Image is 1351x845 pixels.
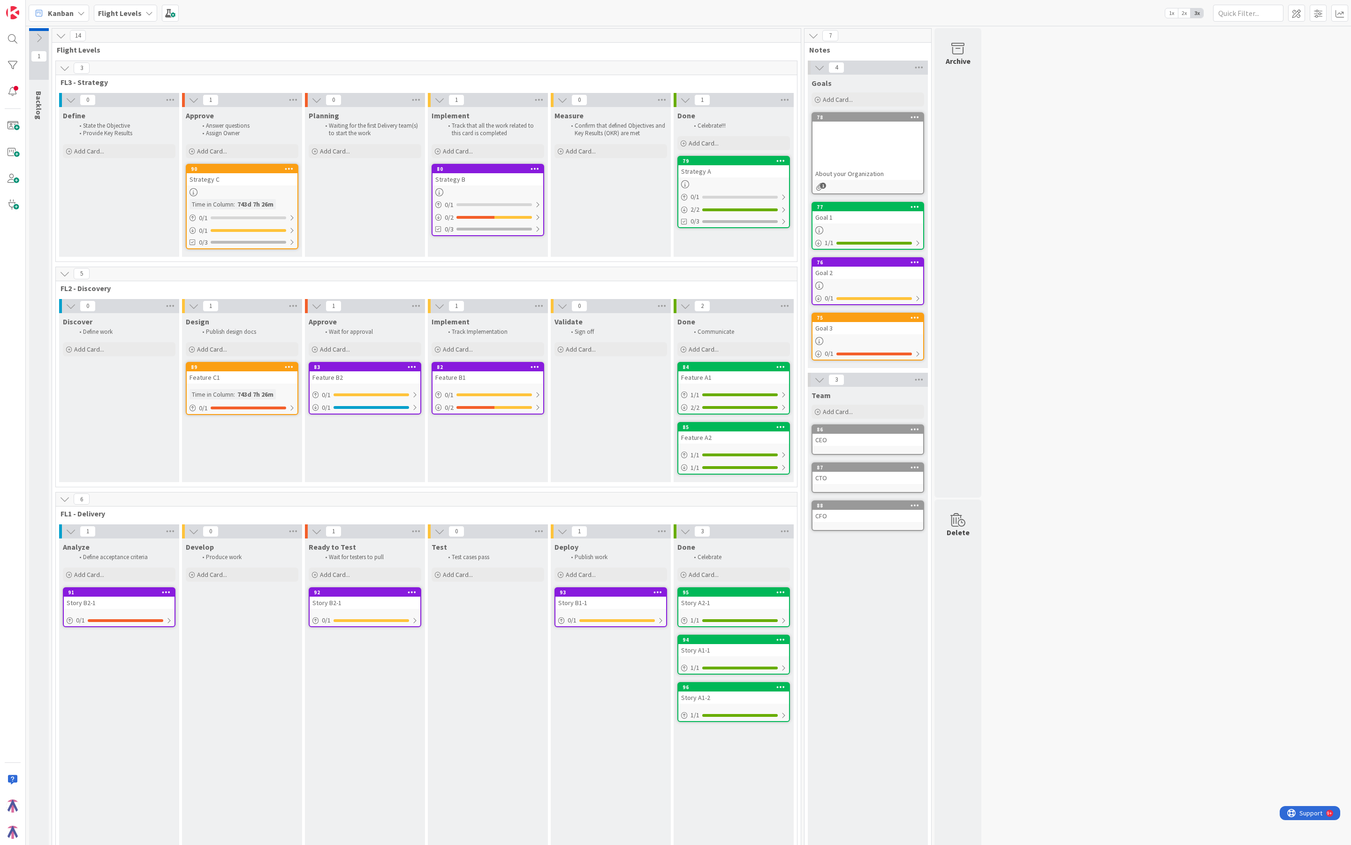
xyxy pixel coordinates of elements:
[31,51,47,62] span: 1
[566,345,596,353] span: Add Card...
[678,449,789,461] div: 1/1
[678,204,789,215] div: 2/2
[823,407,853,416] span: Add Card...
[812,510,923,522] div: CFO
[812,267,923,279] div: Goal 2
[433,371,543,384] div: Feature B1
[74,122,174,130] li: State the Objective
[235,389,276,399] div: 743d 7h 26m
[691,403,699,413] span: 2 / 2
[320,328,420,336] li: Wait for approval
[566,570,596,579] span: Add Card...
[812,237,923,249] div: 1/1
[74,147,104,155] span: Add Card...
[555,615,666,626] div: 0/1
[433,165,543,185] div: 80Strategy B
[566,122,666,138] li: Confirm that defined Objectives and Key Results (OKR) are met
[322,403,331,413] span: 0 / 1
[445,200,454,210] span: 0 / 1
[74,345,104,353] span: Add Card...
[689,570,719,579] span: Add Card...
[187,212,297,224] div: 0/1
[678,431,789,444] div: Feature A2
[310,615,420,626] div: 0/1
[74,130,174,137] li: Provide Key Results
[678,644,789,656] div: Story A1-1
[678,191,789,203] div: 0/1
[812,78,832,88] span: Goals
[678,423,789,431] div: 85
[1213,5,1283,22] input: Quick Filter...
[1178,8,1191,18] span: 2x
[63,111,85,120] span: Define
[825,349,834,359] span: 0 / 1
[683,364,789,370] div: 84
[187,402,297,414] div: 0/1
[64,588,175,597] div: 91
[80,526,96,537] span: 1
[678,588,789,597] div: 95
[828,62,844,73] span: 4
[677,542,695,552] span: Done
[678,597,789,609] div: Story A2-1
[817,114,923,121] div: 78
[812,425,923,434] div: 86
[560,589,666,596] div: 93
[812,314,923,322] div: 75
[432,111,470,120] span: Implement
[6,826,19,839] img: avatar
[433,212,543,223] div: 0/2
[678,683,789,704] div: 96Story A1-2
[186,111,214,120] span: Approve
[691,192,699,202] span: 0 / 1
[678,636,789,644] div: 94
[809,45,919,54] span: Notes
[203,526,219,537] span: 0
[689,553,789,561] li: Celebrate
[433,173,543,185] div: Strategy B
[6,6,19,19] img: Visit kanbanzone.com
[825,293,834,303] span: 0 / 1
[320,570,350,579] span: Add Card...
[812,113,923,122] div: 78
[443,345,473,353] span: Add Card...
[61,284,785,293] span: FL2 - Discovery
[678,462,789,474] div: 1/1
[443,553,543,561] li: Test cases pass
[683,589,789,596] div: 95
[828,374,844,385] span: 3
[322,615,331,625] span: 0 / 1
[691,615,699,625] span: 1 / 1
[568,615,577,625] span: 0 / 1
[571,94,587,106] span: 0
[678,691,789,704] div: Story A1-2
[555,588,666,609] div: 93Story B1-1
[320,345,350,353] span: Add Card...
[812,211,923,223] div: Goal 1
[683,158,789,164] div: 79
[812,203,923,223] div: 77Goal 1
[191,166,297,172] div: 90
[448,300,464,312] span: 1
[310,363,420,384] div: 83Feature B2
[186,542,214,552] span: Develop
[1165,8,1178,18] span: 1x
[566,147,596,155] span: Add Card...
[74,493,90,505] span: 6
[64,615,175,626] div: 0/1
[76,615,85,625] span: 0 / 1
[199,226,208,236] span: 0 / 1
[678,363,789,384] div: 84Feature A1
[678,423,789,444] div: 85Feature A2
[554,111,584,120] span: Measure
[812,472,923,484] div: CTO
[443,328,543,336] li: Track Implementation
[689,345,719,353] span: Add Card...
[689,328,789,336] li: Communicate
[234,389,235,399] span: :
[68,589,175,596] div: 91
[677,111,695,120] span: Done
[187,371,297,384] div: Feature C1
[64,597,175,609] div: Story B2-1
[691,710,699,720] span: 1 / 1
